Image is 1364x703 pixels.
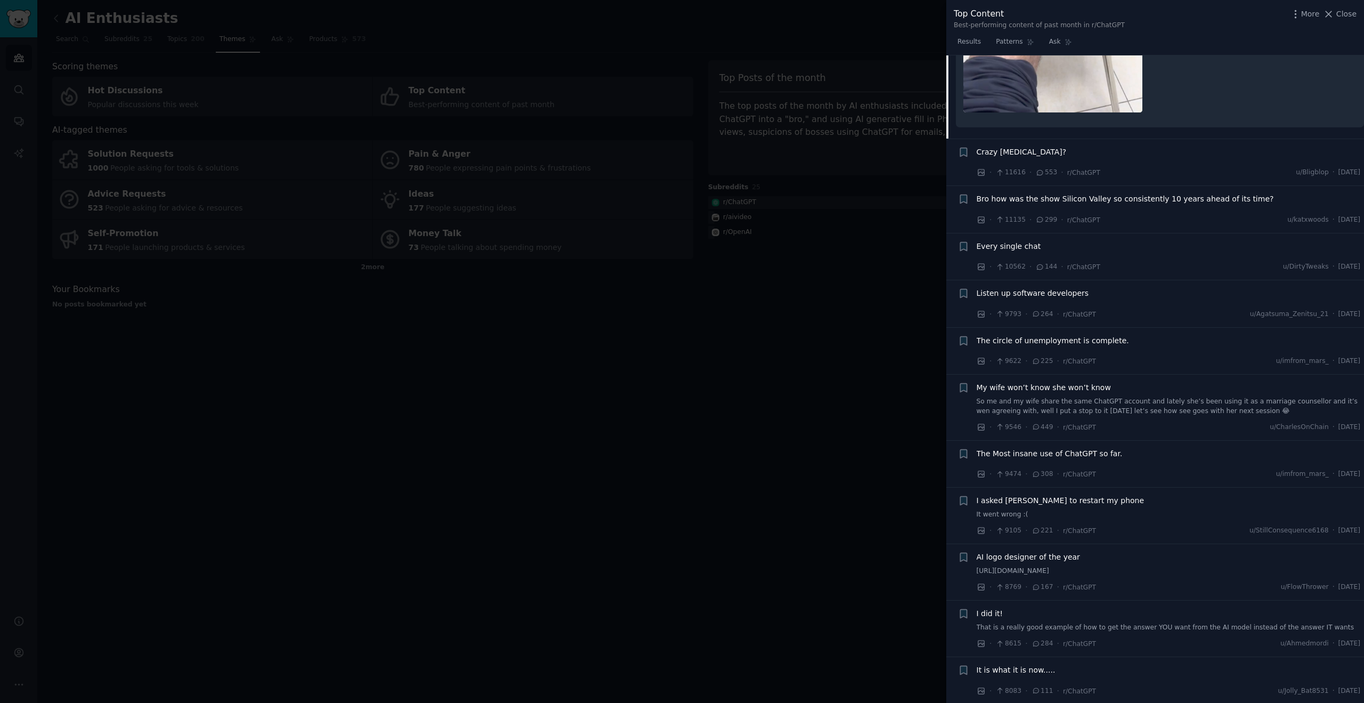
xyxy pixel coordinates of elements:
span: r/ChatGPT [1063,424,1096,431]
button: More [1290,9,1320,20]
span: 264 [1032,310,1053,319]
span: [DATE] [1338,583,1360,592]
a: My wife won’t know she won’t know [977,382,1111,393]
span: Results [957,37,981,47]
span: 8769 [995,583,1021,592]
span: · [1025,309,1027,320]
span: · [1025,581,1027,593]
span: [DATE] [1338,470,1360,479]
a: It went wrong :( [977,510,1361,520]
span: [DATE] [1338,686,1360,696]
span: r/ChatGPT [1063,688,1096,695]
span: u/katxwoods [1287,215,1329,225]
a: Every single chat [977,241,1041,252]
span: More [1301,9,1320,20]
span: 9105 [995,526,1021,536]
span: u/imfrom_mars_ [1276,357,1329,366]
span: It is what it is now..... [977,665,1056,676]
span: [DATE] [1338,357,1360,366]
span: 9793 [995,310,1021,319]
span: 11135 [995,215,1025,225]
span: 8615 [995,639,1021,649]
span: u/Bligblop [1296,168,1328,177]
span: u/Agatsuma_Zenitsu_21 [1250,310,1329,319]
span: · [1025,525,1027,536]
a: Ask [1045,34,1076,55]
span: · [1333,423,1335,432]
span: · [1333,686,1335,696]
span: 167 [1032,583,1053,592]
a: That is a really good example of how to get the answer YOU want from the AI model instead of the ... [977,623,1361,633]
span: · [1029,214,1032,225]
span: [DATE] [1338,423,1360,432]
span: · [1025,685,1027,697]
a: The Most insane use of ChatGPT so far. [977,448,1123,459]
span: r/ChatGPT [1063,640,1096,648]
span: · [1025,638,1027,649]
span: · [1057,468,1059,480]
span: · [1057,685,1059,697]
span: · [1333,262,1335,272]
span: · [1333,357,1335,366]
span: · [1061,214,1063,225]
span: u/FlowThrower [1281,583,1329,592]
span: · [989,214,992,225]
span: · [1057,422,1059,433]
span: · [989,685,992,697]
a: I asked [PERSON_NAME] to restart my phone [977,495,1144,506]
span: · [1025,355,1027,367]
span: · [1025,422,1027,433]
span: u/StillConsequence6168 [1249,526,1329,536]
span: r/ChatGPT [1063,311,1096,318]
span: · [1057,581,1059,593]
span: u/Jolly_Bat8531 [1278,686,1329,696]
span: · [989,355,992,367]
span: · [1057,309,1059,320]
a: Results [954,34,985,55]
span: r/ChatGPT [1063,527,1096,535]
span: I did it! [977,608,1003,619]
span: · [989,167,992,178]
span: 221 [1032,526,1053,536]
span: · [989,525,992,536]
span: · [1061,167,1063,178]
span: Close [1336,9,1357,20]
span: · [1333,168,1335,177]
button: Close [1323,9,1357,20]
span: r/ChatGPT [1063,584,1096,591]
span: 9474 [995,470,1021,479]
span: · [1057,638,1059,649]
span: u/CharlesOnChain [1270,423,1328,432]
a: Listen up software developers [977,288,1089,299]
span: · [1029,261,1032,272]
span: · [1333,639,1335,649]
span: · [1333,470,1335,479]
span: · [1025,468,1027,480]
span: · [989,261,992,272]
span: r/ChatGPT [1063,358,1096,365]
span: r/ChatGPT [1067,216,1100,224]
span: Bro how was the show Silicon Valley so consistently 10 years ahead of its time? [977,193,1274,205]
span: 225 [1032,357,1053,366]
div: Top Content [954,7,1125,21]
div: Best-performing content of past month in r/ChatGPT [954,21,1125,30]
a: The circle of unemployment is complete. [977,335,1129,346]
span: u/Ahmedmordi [1280,639,1329,649]
span: 449 [1032,423,1053,432]
a: Patterns [992,34,1037,55]
span: 10562 [995,262,1025,272]
span: 308 [1032,470,1053,479]
a: So me and my wife share the same ChatGPT account and lately she’s been using it as a marriage cou... [977,397,1361,416]
span: r/ChatGPT [1063,471,1096,478]
a: AI logo designer of the year [977,552,1080,563]
span: · [1333,215,1335,225]
span: · [989,581,992,593]
span: · [989,468,992,480]
span: u/imfrom_mars_ [1276,470,1329,479]
span: · [1061,261,1063,272]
